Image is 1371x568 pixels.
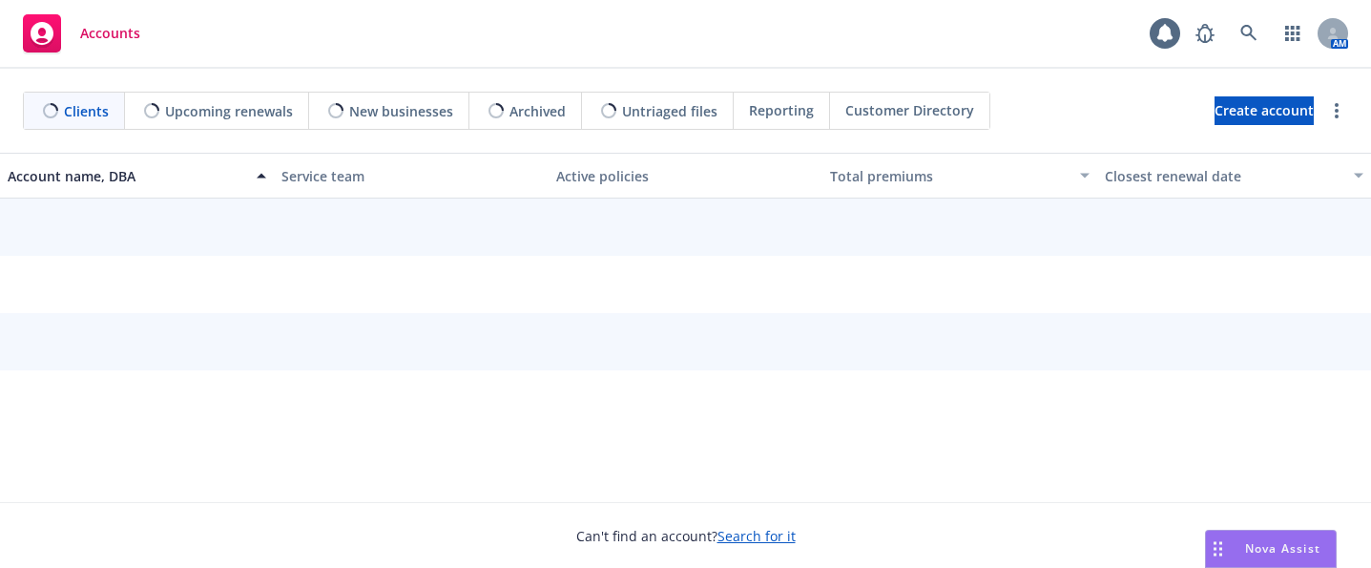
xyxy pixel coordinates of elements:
[8,166,245,186] div: Account name, DBA
[717,527,796,545] a: Search for it
[15,7,148,60] a: Accounts
[830,166,1068,186] div: Total premiums
[556,166,815,186] div: Active policies
[1097,153,1371,199] button: Closest renewal date
[1274,14,1312,53] a: Switch app
[549,153,822,199] button: Active policies
[349,101,453,121] span: New businesses
[509,101,566,121] span: Archived
[1215,93,1314,129] span: Create account
[1205,530,1337,568] button: Nova Assist
[1325,99,1348,122] a: more
[845,100,974,120] span: Customer Directory
[1186,14,1224,53] a: Report a Bug
[622,101,717,121] span: Untriaged files
[1215,96,1314,125] a: Create account
[749,100,814,120] span: Reporting
[274,153,548,199] button: Service team
[281,166,540,186] div: Service team
[1245,540,1320,557] span: Nova Assist
[1230,14,1268,53] a: Search
[80,26,140,41] span: Accounts
[822,153,1096,199] button: Total premiums
[576,526,796,546] span: Can't find an account?
[1206,531,1230,567] div: Drag to move
[165,101,293,121] span: Upcoming renewals
[1105,166,1342,186] div: Closest renewal date
[64,101,109,121] span: Clients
